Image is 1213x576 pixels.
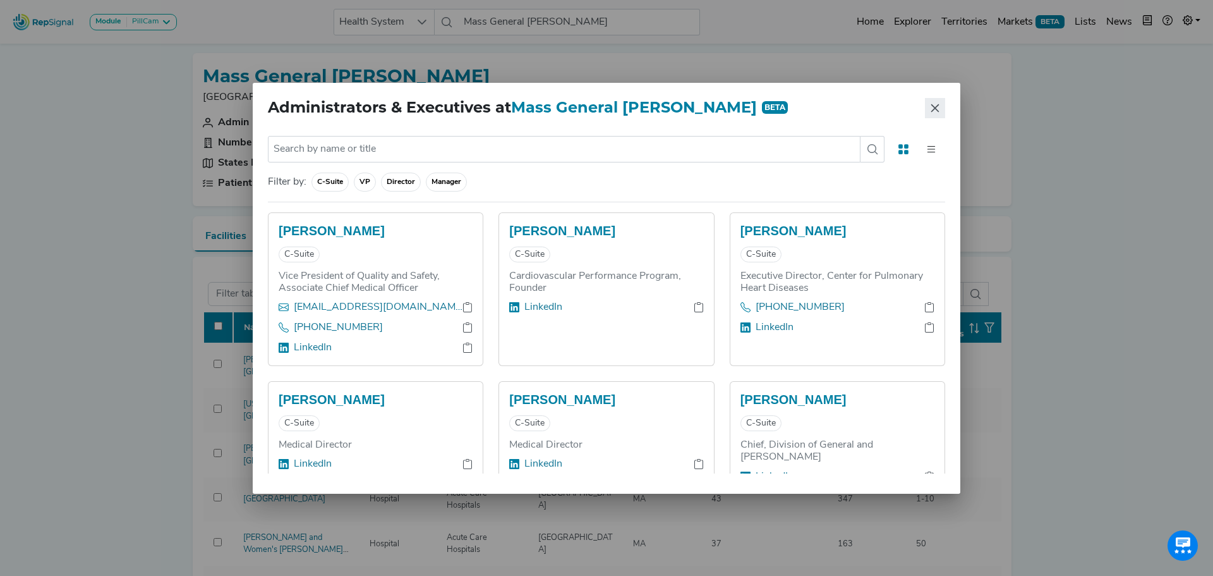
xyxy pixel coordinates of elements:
[294,300,463,315] a: [EMAIL_ADDRESS][DOMAIN_NAME]
[740,223,934,238] h5: [PERSON_NAME]
[509,271,703,295] h6: Cardiovascular Performance Program, Founder
[509,392,703,407] h5: [PERSON_NAME]
[381,173,421,192] span: Director
[509,223,703,238] h5: [PERSON_NAME]
[311,173,349,192] span: C-Suite
[279,415,320,431] span: C-Suite
[509,247,550,262] span: C-Suite
[294,320,383,335] a: [PHONE_NUMBER]
[294,340,332,355] a: LinkedIn
[740,392,934,407] h5: [PERSON_NAME]
[756,469,794,484] a: LinkedIn
[268,175,306,190] label: Filter by:
[279,439,473,451] h6: Medical Director
[279,223,473,238] h5: [PERSON_NAME]
[354,173,376,192] span: VP
[740,415,782,431] span: C-Suite
[524,300,562,315] a: LinkedIn
[426,173,467,192] span: Manager
[509,439,703,451] h6: Medical Director
[294,457,332,472] a: LinkedIn
[756,320,794,335] a: LinkedIn
[740,247,782,262] span: C-Suite
[509,415,550,431] span: C-Suite
[925,98,945,118] button: Close
[279,392,473,407] h5: [PERSON_NAME]
[524,457,562,472] a: LinkedIn
[756,300,845,315] a: [PHONE_NUMBER]
[279,271,473,295] h6: Vice President of Quality and Safety, Associate Chief Medical Officer
[740,271,934,295] h6: Executive Director, Center for Pulmonary Heart Diseases
[268,136,860,162] input: Search by name or title
[762,101,788,114] span: BETA
[268,99,788,117] h2: Administrators & Executives at
[740,439,934,463] h6: Chief, Division of General and [PERSON_NAME]
[279,247,320,262] span: C-Suite
[511,98,757,116] span: Mass General [PERSON_NAME]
